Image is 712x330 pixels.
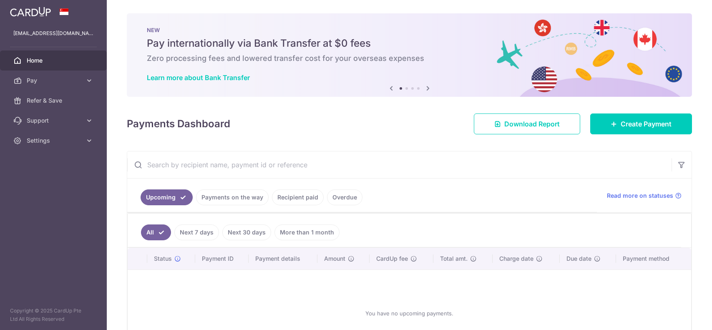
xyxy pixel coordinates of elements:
[127,116,230,131] h4: Payments Dashboard
[376,254,408,263] span: CardUp fee
[147,27,672,33] p: NEW
[13,29,93,38] p: [EMAIL_ADDRESS][DOMAIN_NAME]
[274,224,340,240] a: More than 1 month
[147,37,672,50] h5: Pay internationally via Bank Transfer at $0 fees
[27,136,82,145] span: Settings
[566,254,591,263] span: Due date
[174,224,219,240] a: Next 7 days
[147,53,672,63] h6: Zero processing fees and lowered transfer cost for your overseas expenses
[141,224,171,240] a: All
[127,151,672,178] input: Search by recipient name, payment id or reference
[27,56,82,65] span: Home
[499,254,533,263] span: Charge date
[147,73,250,82] a: Learn more about Bank Transfer
[27,76,82,85] span: Pay
[154,254,172,263] span: Status
[324,254,345,263] span: Amount
[607,191,673,200] span: Read more on statuses
[127,13,692,97] img: Bank transfer banner
[504,119,560,129] span: Download Report
[616,248,691,270] th: Payment method
[222,224,271,240] a: Next 30 days
[621,119,672,129] span: Create Payment
[440,254,468,263] span: Total amt.
[607,191,682,200] a: Read more on statuses
[195,248,249,270] th: Payment ID
[141,189,193,205] a: Upcoming
[27,116,82,125] span: Support
[10,7,51,17] img: CardUp
[27,96,82,105] span: Refer & Save
[196,189,269,205] a: Payments on the way
[272,189,324,205] a: Recipient paid
[249,248,318,270] th: Payment details
[327,189,362,205] a: Overdue
[474,113,580,134] a: Download Report
[590,113,692,134] a: Create Payment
